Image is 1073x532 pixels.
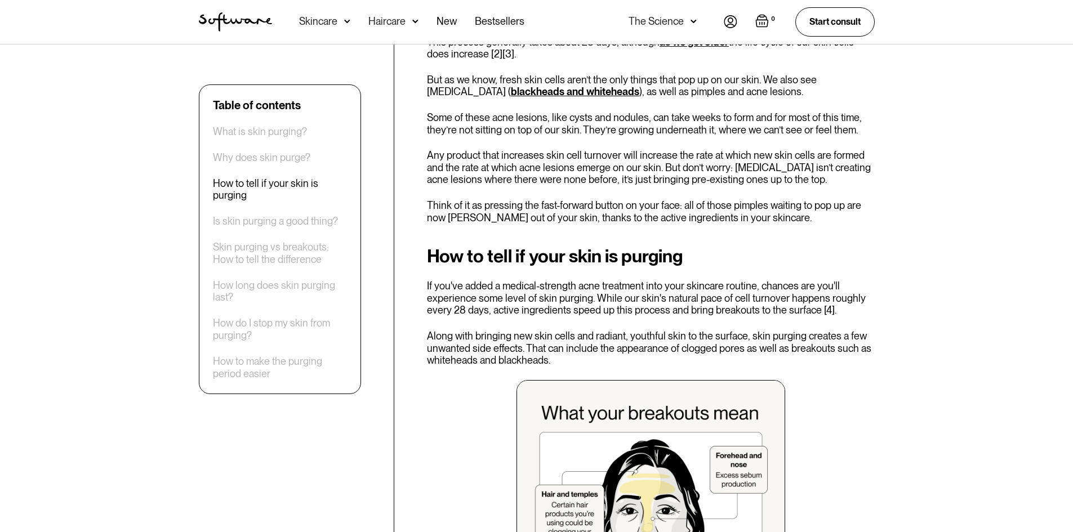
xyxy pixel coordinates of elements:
a: How to tell if your skin is purging [213,177,347,202]
div: 0 [769,14,777,24]
a: Open empty cart [755,14,777,30]
h2: How to tell if your skin is purging [427,246,875,266]
a: home [199,12,272,32]
p: This process generally takes about 28 days, although the life cycle of our skin cells does increa... [427,36,875,60]
p: Think of it as pressing the fast-forward button on your face: all of those pimples waiting to pop... [427,199,875,223]
a: Why does skin purge? [213,151,310,164]
img: arrow down [691,16,697,27]
a: Skin purging vs breakouts: How to tell the difference [213,242,347,266]
div: Table of contents [213,99,301,112]
a: Start consult [795,7,875,36]
div: Skincare [299,16,337,27]
p: But as we know, fresh skin cells aren’t the only things that pop up on our skin. We also see [MED... [427,74,875,98]
a: as we get older [660,36,729,48]
p: Along with bringing new skin cells and radiant, youthful skin to the surface, skin purging create... [427,330,875,366]
a: How do I stop my skin from purging? [213,318,347,342]
a: blackheads and whiteheads [511,86,639,97]
img: Software Logo [199,12,272,32]
a: How long does skin purging last? [213,279,347,303]
a: What is skin purging? [213,126,307,138]
p: Some of these acne lesions, like cysts and nodules, can take weeks to form and for most of this t... [427,111,875,136]
div: Haircare [368,16,406,27]
p: If you've added a medical-strength acne treatment into your skincare routine, chances are you'll ... [427,280,875,316]
p: Any product that increases skin cell turnover will increase the rate at which new skin cells are ... [427,149,875,186]
a: Is skin purging a good thing? [213,216,338,228]
img: arrow down [344,16,350,27]
img: arrow down [412,16,418,27]
a: How to make the purging period easier [213,355,347,379]
div: The Science [629,16,684,27]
